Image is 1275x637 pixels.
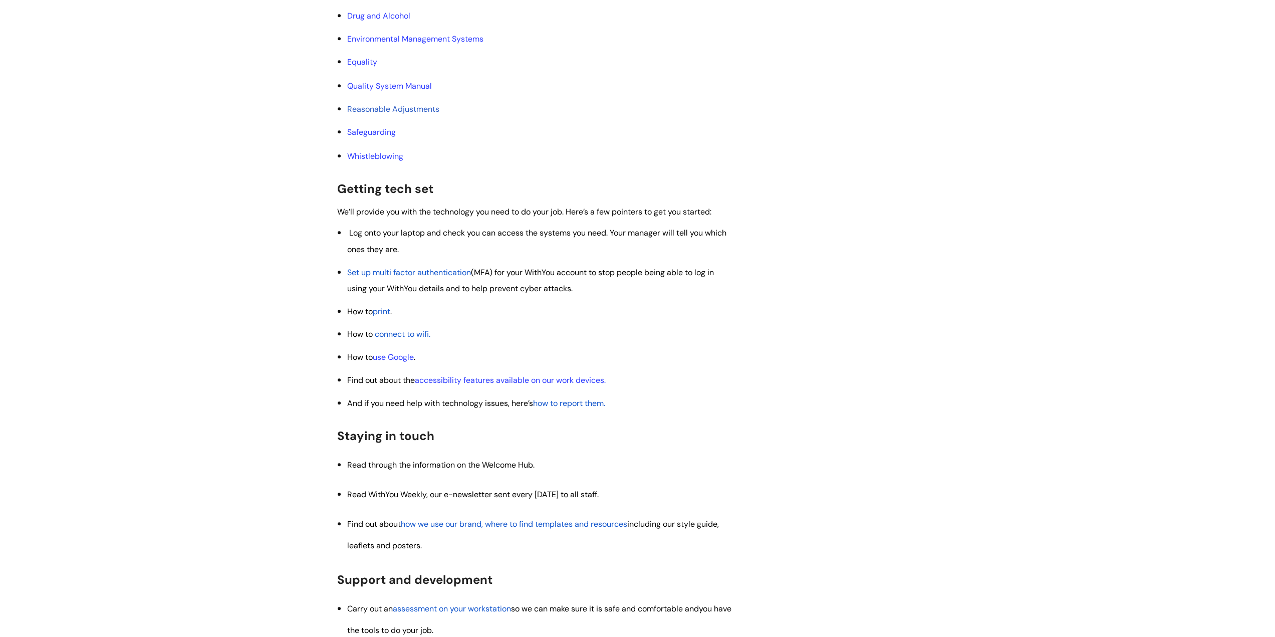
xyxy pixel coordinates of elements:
[533,398,604,408] a: how to report them
[337,428,434,444] span: Staying in touch
[347,460,535,470] span: Read through the information on the Welcome Hub.
[347,34,483,44] a: Environmental Management Systems
[337,181,433,196] span: Getting tech set
[347,375,606,385] span: Find out about the
[347,489,599,500] span: Read WithYou Weekly, our e-newsletter sent every [DATE] to all staff.
[393,603,511,614] span: assessment on your workstation
[347,228,726,254] span: Log onto your laptop and check you can access the systems you need. Your manager will tell you wh...
[347,81,432,91] a: Quality System Manual
[347,151,403,161] a: Whistleblowing
[347,306,392,317] span: How to .
[373,352,414,362] a: use Google
[375,329,429,339] a: connect to wifi
[373,329,430,339] span: .
[337,572,492,587] span: Support and development
[347,11,410,21] a: Drug and Alcohol
[347,398,533,408] span: And if you need help with technology issues, here’s
[347,104,439,114] a: Reasonable Adjustments
[347,57,377,67] a: Equality
[337,206,711,217] span: We’ll provide you with the technology you need to do your job. Here’s a few pointers to get you s...
[511,603,699,614] span: so we can make sure it is safe and comfortable and
[393,599,511,615] a: assessment on your workstation
[347,398,605,408] span: .
[415,375,606,385] a: accessibility features available on our work devices.
[347,519,401,529] span: Find out about
[347,603,393,614] span: Carry out an
[347,267,471,278] a: Set up multi factor authentication
[373,306,390,317] a: print
[347,352,415,362] span: How to .
[347,127,396,137] a: Safeguarding
[347,329,430,339] span: How to
[347,267,714,294] span: (MFA) for your WithYou account to stop people being able to log in using your WithYou details and...
[401,519,627,529] a: how we use our brand, where to find templates and resources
